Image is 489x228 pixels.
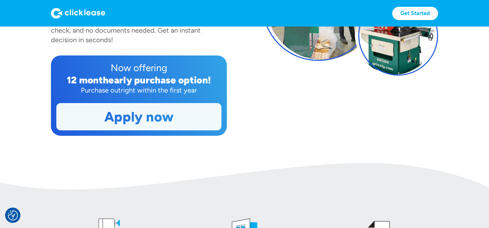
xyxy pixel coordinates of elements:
img: Revisit consent button [8,210,18,221]
div: early purchase option! [108,74,211,86]
button: Consent Preferences [8,210,18,221]
div: Now offering [56,61,221,75]
div: 12 month [67,74,109,86]
img: Logo [51,8,105,19]
a: Get Started [392,7,438,20]
div: Purchase outright within the first year [56,85,221,95]
a: Apply now [57,103,221,130]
